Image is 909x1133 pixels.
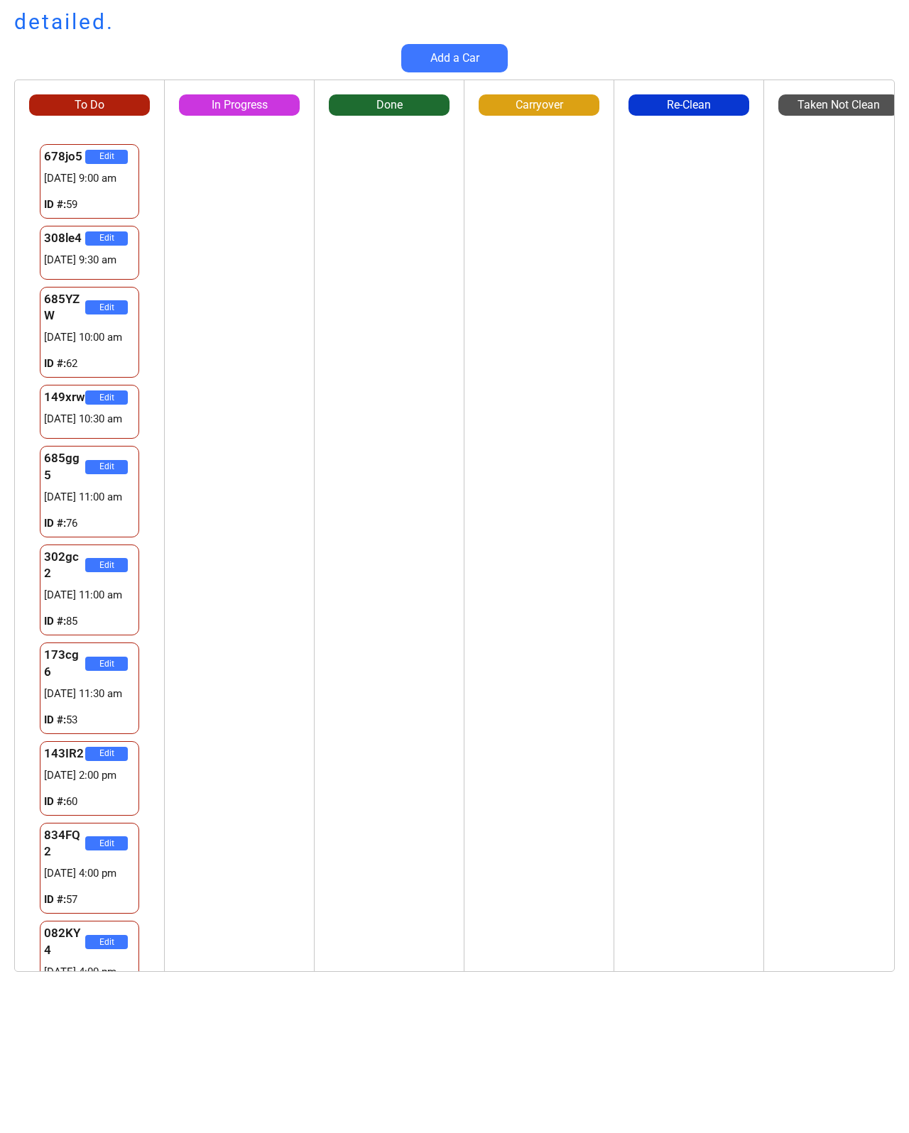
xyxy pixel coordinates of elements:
button: Edit [85,836,128,850]
div: 85 [44,614,135,629]
div: 57 [44,892,135,907]
div: 834FQ2 [44,827,85,861]
div: 76 [44,516,135,531]
div: [DATE] 10:00 am [44,330,135,345]
strong: ID #: [44,795,66,808]
div: Taken Not Clean [778,97,899,113]
div: 149xrw [44,389,85,406]
div: 59 [44,197,135,212]
div: 143IR2 [44,745,85,762]
div: [DATE] 11:30 am [44,686,135,701]
button: Edit [85,935,128,949]
div: [DATE] 11:00 am [44,490,135,505]
button: Edit [85,460,128,474]
button: Edit [85,390,128,405]
div: [DATE] 9:30 am [44,253,135,268]
div: 62 [44,356,135,371]
button: Edit [85,300,128,314]
div: 302gc2 [44,549,85,583]
div: Re-Clean [628,97,749,113]
strong: ID #: [44,893,66,906]
div: 685YZW [44,291,85,325]
div: 53 [44,713,135,728]
div: Carryover [479,97,599,113]
strong: ID #: [44,713,66,726]
div: [DATE] 9:00 am [44,171,135,186]
strong: ID #: [44,517,66,530]
div: 173cg6 [44,647,85,681]
strong: ID #: [44,357,66,370]
div: 60 [44,794,135,809]
strong: ID #: [44,198,66,211]
div: Done [329,97,450,113]
button: Edit [85,657,128,671]
strong: ID #: [44,615,66,628]
button: Edit [85,747,128,761]
button: Edit [85,231,128,246]
div: [DATE] 4:00 pm [44,866,135,881]
h1: detailed. [14,7,114,37]
div: 678jo5 [44,148,85,165]
div: 685gg5 [44,450,85,484]
button: Add a Car [401,44,508,72]
div: In Progress [179,97,300,113]
div: 082KY4 [44,925,85,959]
div: To Do [29,97,150,113]
div: [DATE] 4:00 pm [44,965,135,980]
div: [DATE] 11:00 am [44,588,135,603]
button: Edit [85,558,128,572]
div: [DATE] 2:00 pm [44,768,135,783]
button: Edit [85,150,128,164]
div: [DATE] 10:30 am [44,412,135,427]
div: 308le4 [44,230,85,247]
